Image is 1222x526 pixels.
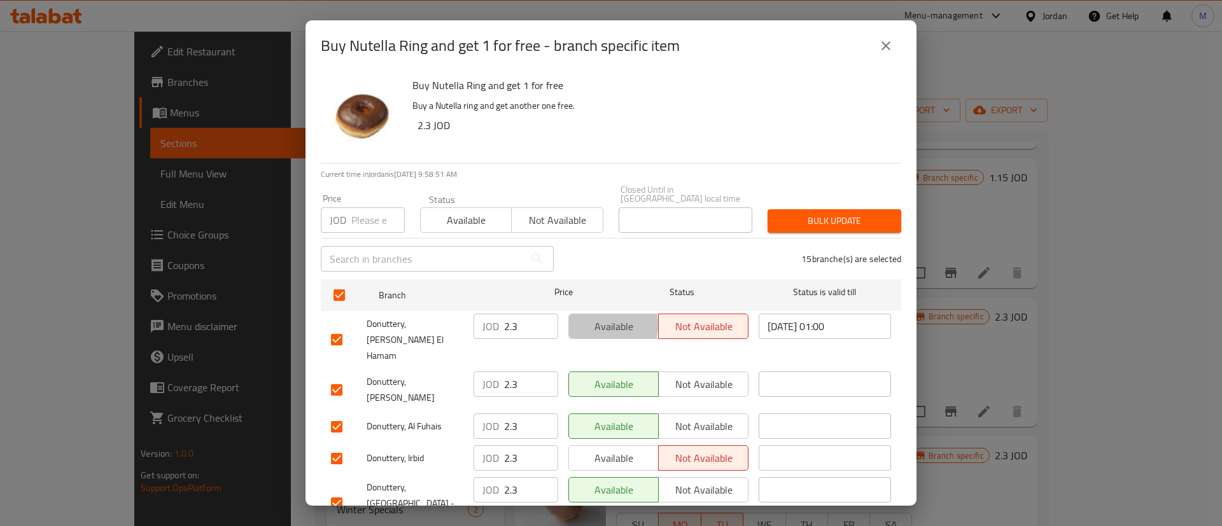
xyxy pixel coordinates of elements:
[521,284,606,300] span: Price
[574,449,654,467] span: Available
[367,316,463,364] span: Donuttery, [PERSON_NAME] El Hamam
[568,477,659,502] button: Available
[517,211,598,230] span: Not available
[574,481,654,499] span: Available
[504,477,558,502] input: Please enter price
[768,209,901,233] button: Bulk update
[418,116,891,134] h6: 2.3 JOD
[801,253,901,265] p: 15 branche(s) are selected
[664,375,743,394] span: Not available
[367,374,463,406] span: Donuttery, [PERSON_NAME]
[379,287,511,303] span: Branch
[664,449,743,467] span: Not available
[504,371,558,397] input: Please enter price
[482,377,499,392] p: JOD
[574,375,654,394] span: Available
[511,207,603,233] button: Not available
[664,417,743,436] span: Not available
[574,417,654,436] span: Available
[664,317,743,336] span: Not available
[321,76,402,158] img: Buy Nutella Ring and get 1 for free
[321,36,680,56] h2: Buy Nutella Ring and get 1 for free - branch specific item
[778,213,891,229] span: Bulk update
[321,246,524,272] input: Search in branches
[616,284,748,300] span: Status
[504,314,558,339] input: Please enter price
[568,445,659,471] button: Available
[658,314,748,339] button: Not available
[658,445,748,471] button: Not available
[321,169,901,180] p: Current time in Jordan is [DATE] 9:58:51 AM
[351,207,405,233] input: Please enter price
[482,450,499,466] p: JOD
[367,450,463,466] span: Donuttery, Irbid
[664,481,743,499] span: Not available
[482,419,499,434] p: JOD
[574,317,654,336] span: Available
[658,477,748,502] button: Not available
[504,413,558,439] input: Please enter price
[568,371,659,397] button: Available
[412,98,891,114] p: Buy a Nutella ring and get another one free.
[330,212,346,228] p: JOD
[568,413,659,439] button: Available
[871,31,901,61] button: close
[367,419,463,434] span: Donuttery, Al Fuhais
[568,314,659,339] button: Available
[482,482,499,497] p: JOD
[412,76,891,94] h6: Buy Nutella Ring and get 1 for free
[420,207,512,233] button: Available
[426,211,507,230] span: Available
[759,284,891,300] span: Status is valid till
[482,319,499,334] p: JOD
[504,445,558,471] input: Please enter price
[658,413,748,439] button: Not available
[658,371,748,397] button: Not available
